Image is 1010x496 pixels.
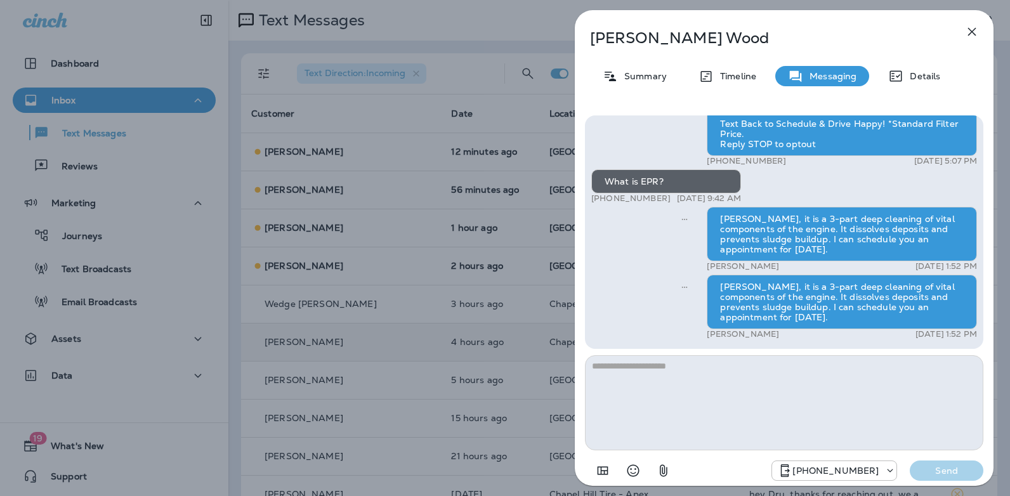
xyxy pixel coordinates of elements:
[707,207,977,261] div: [PERSON_NAME], it is a 3-part deep cleaning of vital components of the engine. It dissolves depos...
[903,71,940,81] p: Details
[772,463,896,478] div: +1 (984) 409-9300
[914,156,977,166] p: [DATE] 5:07 PM
[590,29,936,47] p: [PERSON_NAME] Wood
[681,280,688,292] span: Sent
[618,71,667,81] p: Summary
[792,466,879,476] p: [PHONE_NUMBER]
[803,71,856,81] p: Messaging
[591,193,671,204] p: [PHONE_NUMBER]
[620,458,646,483] button: Select an emoji
[677,193,741,204] p: [DATE] 9:42 AM
[590,458,615,483] button: Add in a premade template
[707,275,977,329] div: [PERSON_NAME], it is a 3-part deep cleaning of vital components of the engine. It dissolves depos...
[915,261,977,271] p: [DATE] 1:52 PM
[915,329,977,339] p: [DATE] 1:52 PM
[681,212,688,224] span: Sent
[707,329,779,339] p: [PERSON_NAME]
[707,261,779,271] p: [PERSON_NAME]
[707,156,786,166] p: [PHONE_NUMBER]
[714,71,756,81] p: Timeline
[591,169,741,193] div: What is EPR?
